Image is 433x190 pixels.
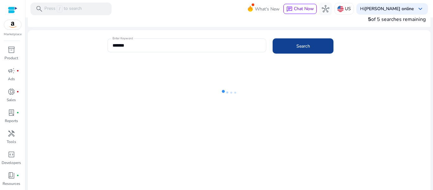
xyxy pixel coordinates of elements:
[255,3,280,15] span: What's New
[3,181,20,187] p: Resources
[4,32,22,37] p: Marketplace
[2,160,21,166] p: Developers
[57,5,62,12] span: /
[360,7,414,11] p: Hi
[8,88,15,95] span: donut_small
[286,6,293,12] span: chat
[296,43,310,49] span: Search
[283,4,317,14] button: chatChat Now
[365,6,414,12] b: [PERSON_NAME] online
[273,38,333,54] button: Search
[319,3,332,15] button: hub
[368,16,371,23] span: 5
[7,139,16,145] p: Tools
[8,46,15,54] span: inventory_2
[345,3,351,14] p: US
[8,67,15,75] span: campaign
[16,90,19,93] span: fiber_manual_record
[337,6,344,12] img: us.svg
[16,174,19,177] span: fiber_manual_record
[4,55,18,61] p: Product
[8,151,15,158] span: code_blocks
[322,5,329,13] span: hub
[4,20,21,29] img: amazon.svg
[417,5,424,13] span: keyboard_arrow_down
[44,5,82,12] p: Press to search
[113,36,133,41] mat-label: Enter Keyword
[8,130,15,137] span: handyman
[8,109,15,116] span: lab_profile
[8,76,15,82] p: Ads
[5,118,18,124] p: Reports
[7,97,16,103] p: Sales
[368,16,426,23] div: of 5 searches remaining
[8,172,15,179] span: book_4
[294,6,314,12] span: Chat Now
[16,69,19,72] span: fiber_manual_record
[36,5,43,13] span: search
[16,111,19,114] span: fiber_manual_record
